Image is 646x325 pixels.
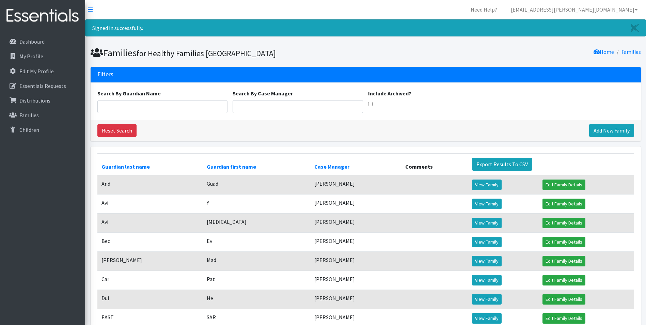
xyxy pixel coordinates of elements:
td: [PERSON_NAME] [97,251,203,270]
td: Avi [97,213,203,232]
a: Case Manager [314,163,349,170]
p: Essentials Requests [19,82,66,89]
a: Edit Family Details [542,199,585,209]
a: Reset Search [97,124,137,137]
td: [PERSON_NAME] [310,213,401,232]
a: [EMAIL_ADDRESS][PERSON_NAME][DOMAIN_NAME] [505,3,643,16]
a: Children [3,123,82,137]
small: for Healthy Families [GEOGRAPHIC_DATA] [137,48,276,58]
td: Car [97,270,203,290]
td: [PERSON_NAME] [310,270,401,290]
td: Mad [203,251,310,270]
h3: Filters [97,71,113,78]
a: Guardian first name [207,163,256,170]
a: Families [3,108,82,122]
a: View Family [472,275,502,285]
a: Home [594,48,614,55]
a: Edit Family Details [542,180,585,190]
a: Edit Family Details [542,294,585,305]
a: Families [621,48,641,55]
h1: Families [91,47,363,59]
td: Bec [97,232,203,251]
p: Dashboard [19,38,45,45]
td: Ev [203,232,310,251]
a: Essentials Requests [3,79,82,93]
a: Edit Family Details [542,237,585,247]
td: And [97,175,203,195]
a: Edit My Profile [3,64,82,78]
label: Search By Case Manager [233,89,293,97]
td: Y [203,194,310,213]
td: Avi [97,194,203,213]
td: [PERSON_NAME] [310,175,401,195]
p: Distributions [19,97,50,104]
a: Need Help? [465,3,503,16]
th: Comments [401,153,468,175]
a: View Family [472,237,502,247]
a: Dashboard [3,35,82,48]
a: Export Results To CSV [472,158,532,171]
a: Edit Family Details [542,275,585,285]
a: View Family [472,256,502,266]
p: Edit My Profile [19,68,54,75]
a: My Profile [3,49,82,63]
a: Edit Family Details [542,256,585,266]
td: [PERSON_NAME] [310,251,401,270]
td: [PERSON_NAME] [310,232,401,251]
a: Guardian last name [101,163,150,170]
td: Dul [97,290,203,309]
a: Edit Family Details [542,218,585,228]
a: View Family [472,180,502,190]
a: Close [624,20,646,36]
a: View Family [472,218,502,228]
img: HumanEssentials [3,4,82,27]
td: Pat [203,270,310,290]
div: Signed in successfully. [85,19,646,36]
a: Distributions [3,94,82,107]
a: Edit Family Details [542,313,585,324]
td: [PERSON_NAME] [310,290,401,309]
p: Children [19,126,39,133]
td: [PERSON_NAME] [310,194,401,213]
p: Families [19,112,39,119]
a: View Family [472,294,502,305]
a: View Family [472,199,502,209]
td: He [203,290,310,309]
a: View Family [472,313,502,324]
p: My Profile [19,53,43,60]
label: Include Archived? [368,89,411,97]
label: Search By Guardian Name [97,89,161,97]
a: Add New Family [589,124,634,137]
td: [MEDICAL_DATA] [203,213,310,232]
td: Guad [203,175,310,195]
